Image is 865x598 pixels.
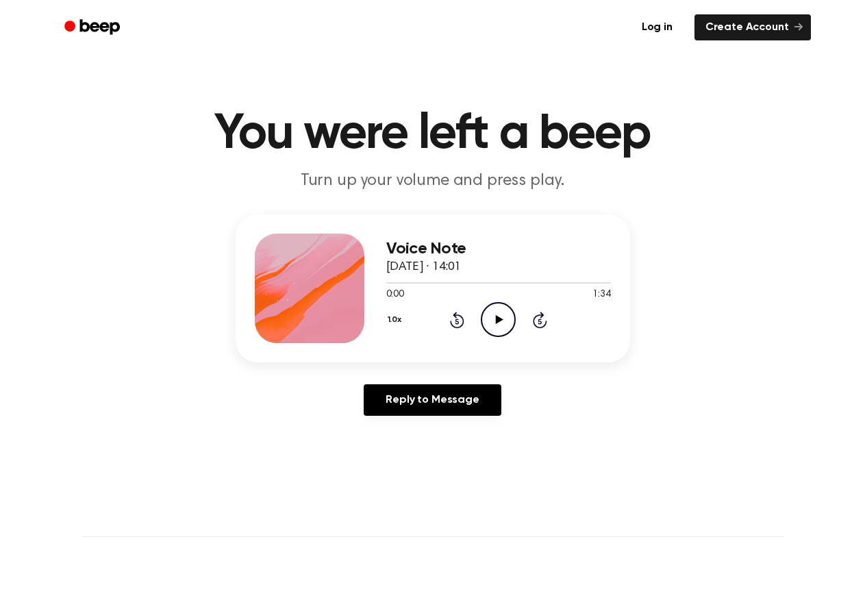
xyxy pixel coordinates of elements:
[694,14,811,40] a: Create Account
[592,288,610,302] span: 1:34
[386,288,404,302] span: 0:00
[386,308,407,332] button: 1.0x
[628,12,686,43] a: Log in
[170,170,696,192] p: Turn up your volume and press play.
[55,14,132,41] a: Beep
[386,240,611,258] h3: Voice Note
[364,384,501,416] a: Reply to Message
[386,261,462,273] span: [DATE] · 14:01
[82,110,783,159] h1: You were left a beep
